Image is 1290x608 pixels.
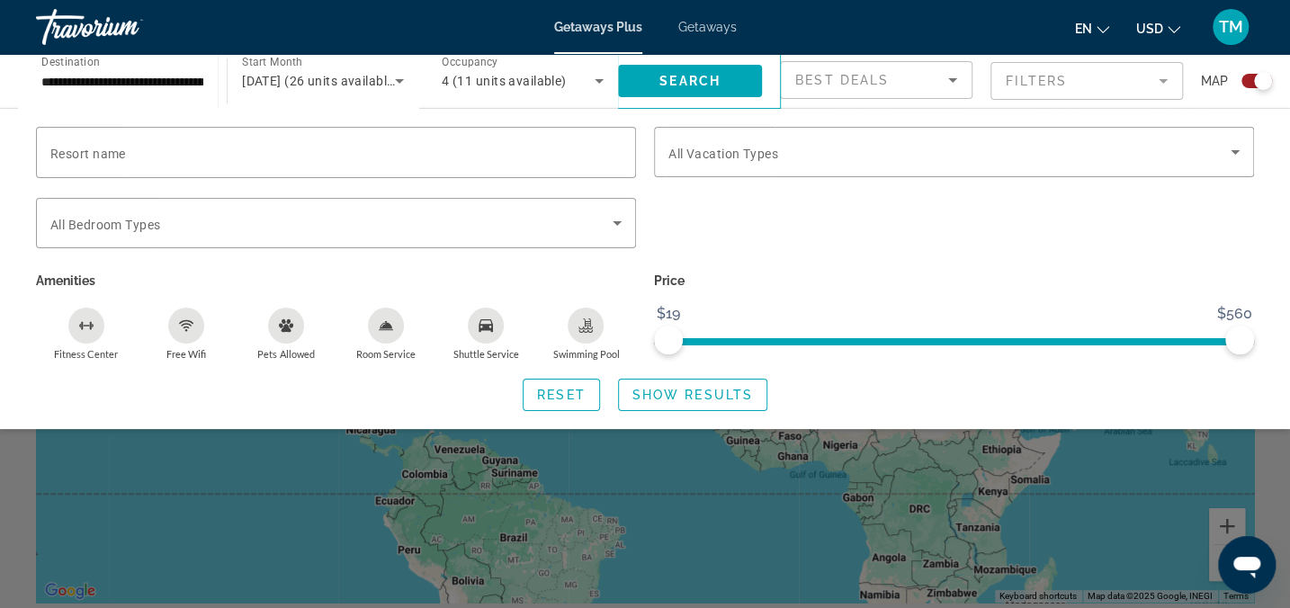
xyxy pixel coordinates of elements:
[166,348,206,360] span: Free Wifi
[436,307,536,361] button: Shuttle Service
[442,56,498,68] span: Occupancy
[678,20,737,34] a: Getaways
[1136,22,1163,36] span: USD
[654,338,1254,342] ngx-slider: ngx-slider
[1201,68,1228,94] span: Map
[54,348,118,360] span: Fitness Center
[242,74,399,88] span: [DATE] (26 units available)
[632,388,753,402] span: Show Results
[1214,300,1255,327] span: $560
[618,379,767,411] button: Show Results
[1225,326,1254,354] span: ngx-slider-max
[356,348,416,360] span: Room Service
[552,348,619,360] span: Swimming Pool
[654,300,683,327] span: $19
[537,388,586,402] span: Reset
[336,307,436,361] button: Room Service
[523,379,600,411] button: Reset
[1207,8,1254,46] button: User Menu
[242,56,302,68] span: Start Month
[36,268,636,293] p: Amenities
[1075,22,1092,36] span: en
[1136,15,1180,41] button: Change currency
[554,20,642,34] a: Getaways Plus
[536,307,636,361] button: Swimming Pool
[453,348,519,360] span: Shuttle Service
[36,4,216,50] a: Travorium
[795,69,957,91] mat-select: Sort by
[36,307,136,361] button: Fitness Center
[1075,15,1109,41] button: Change language
[1219,18,1243,36] span: TM
[990,61,1183,101] button: Filter
[442,74,567,88] span: 4 (11 units available)
[668,147,778,161] span: All Vacation Types
[654,326,683,354] span: ngx-slider
[1218,536,1276,594] iframe: Button to launch messaging window
[257,348,314,360] span: Pets Allowed
[795,73,889,87] span: Best Deals
[50,147,126,161] span: Resort name
[50,218,160,232] span: All Bedroom Types
[41,55,100,67] span: Destination
[236,307,336,361] button: Pets Allowed
[659,74,721,88] span: Search
[136,307,236,361] button: Free Wifi
[654,268,1254,293] p: Price
[618,65,762,97] button: Search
